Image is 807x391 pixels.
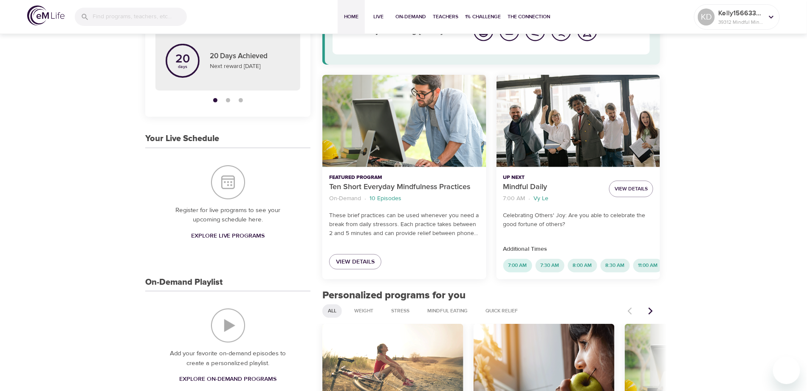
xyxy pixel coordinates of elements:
div: KD [698,8,715,25]
img: Your Live Schedule [211,165,245,199]
span: Explore Live Programs [191,231,265,241]
div: 8:30 AM [601,259,630,272]
p: 20 [175,53,190,65]
span: 8:30 AM [601,262,630,269]
span: All [323,307,341,314]
div: Weight [349,304,379,318]
button: Mindful Daily [497,75,660,167]
p: These brief practices can be used whenever you need a break from daily stressors. Each practice t... [329,211,479,238]
div: All [322,304,342,318]
p: Celebrating Others' Joy: Are you able to celebrate the good fortune of others? [503,211,653,229]
p: Vy Le [534,194,549,203]
p: Add your favorite on-demand episodes to create a personalized playlist. [162,349,293,368]
span: Weight [349,307,378,314]
div: 11:00 AM [633,259,663,272]
span: 8:00 AM [568,262,597,269]
li: · [529,193,530,204]
h3: On-Demand Playlist [145,278,223,287]
iframe: Button to launch messaging window [773,357,800,384]
p: Up Next [503,174,602,181]
nav: breadcrumb [329,193,479,204]
h2: Personalized programs for you [322,289,660,302]
button: Next items [641,302,660,320]
div: Stress [386,304,415,318]
p: Ten Short Everyday Mindfulness Practices [329,181,479,193]
span: Home [341,12,361,21]
p: Register for live programs to see your upcoming schedule here. [162,206,293,225]
input: Find programs, teachers, etc... [93,8,187,26]
h3: Your Live Schedule [145,134,219,144]
button: View Details [609,181,653,197]
div: 7:00 AM [503,259,532,272]
span: Live [368,12,389,21]
p: Next reward [DATE] [210,62,290,71]
p: Kelly1566335085 [718,8,763,18]
p: On-Demand [329,194,361,203]
span: 7:30 AM [536,262,564,269]
div: Mindful Eating [422,304,473,318]
p: 39312 Mindful Minutes [718,18,763,26]
p: 7:00 AM [503,194,525,203]
img: On-Demand Playlist [211,309,245,343]
span: The Connection [508,12,550,21]
span: Teachers [433,12,458,21]
span: Explore On-Demand Programs [179,374,277,385]
a: Explore Live Programs [188,228,268,244]
span: 1% Challenge [465,12,501,21]
span: View Details [615,184,648,193]
a: View Details [329,254,381,270]
span: View Details [336,257,375,267]
li: · [364,193,366,204]
p: 10 Episodes [370,194,401,203]
img: logo [27,6,65,25]
div: Quick Relief [480,304,523,318]
span: On-Demand [395,12,426,21]
p: 20 Days Achieved [210,51,290,62]
p: Additional Times [503,245,653,254]
p: Mindful Daily [503,181,602,193]
span: 7:00 AM [503,262,532,269]
a: Explore On-Demand Programs [176,371,280,387]
span: Stress [386,307,415,314]
p: days [175,65,190,68]
span: Mindful Eating [422,307,473,314]
span: Quick Relief [480,307,523,314]
button: Ten Short Everyday Mindfulness Practices [322,75,486,167]
p: Featured Program [329,174,479,181]
span: 11:00 AM [633,262,663,269]
div: 8:00 AM [568,259,597,272]
div: 7:30 AM [536,259,564,272]
nav: breadcrumb [503,193,602,204]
